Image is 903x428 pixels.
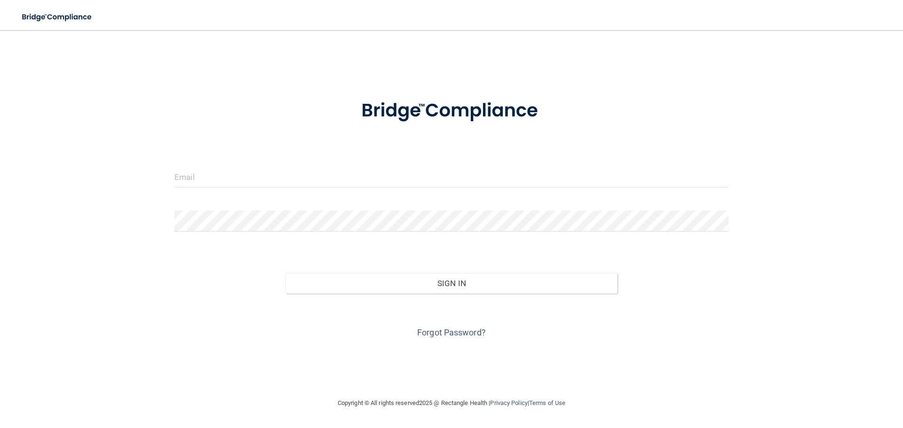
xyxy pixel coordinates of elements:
[417,327,486,337] a: Forgot Password?
[14,8,101,27] img: bridge_compliance_login_screen.278c3ca4.svg
[280,388,623,418] div: Copyright © All rights reserved 2025 @ Rectangle Health | |
[285,273,618,294] button: Sign In
[490,399,527,406] a: Privacy Policy
[342,86,561,135] img: bridge_compliance_login_screen.278c3ca4.svg
[529,399,565,406] a: Terms of Use
[174,166,729,187] input: Email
